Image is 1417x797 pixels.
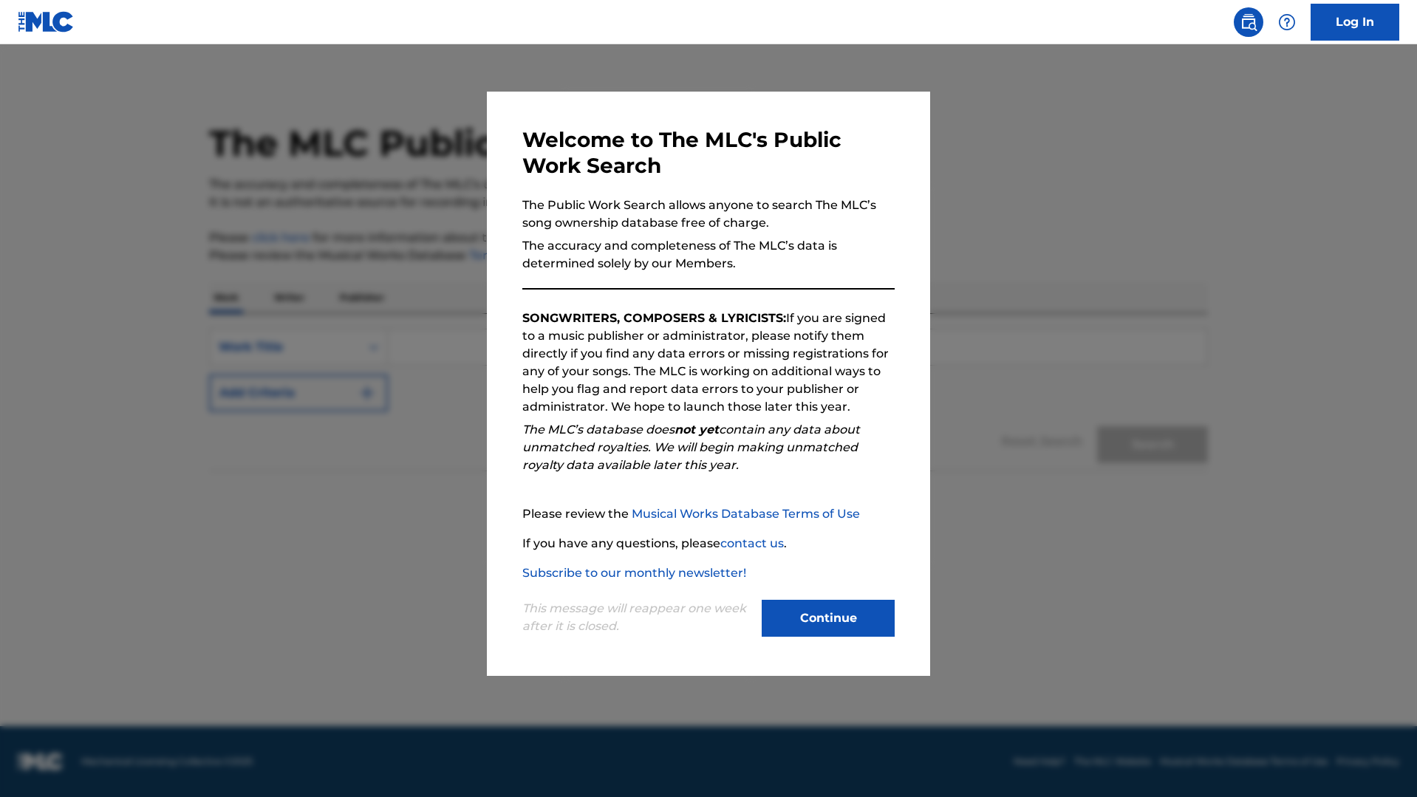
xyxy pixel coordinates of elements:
[522,505,895,523] p: Please review the
[522,127,895,179] h3: Welcome to The MLC's Public Work Search
[762,600,895,637] button: Continue
[522,423,860,472] em: The MLC’s database does contain any data about unmatched royalties. We will begin making unmatche...
[522,237,895,273] p: The accuracy and completeness of The MLC’s data is determined solely by our Members.
[720,536,784,550] a: contact us
[632,507,860,521] a: Musical Works Database Terms of Use
[1234,7,1263,37] a: Public Search
[1278,13,1296,31] img: help
[522,311,786,325] strong: SONGWRITERS, COMPOSERS & LYRICISTS:
[18,11,75,33] img: MLC Logo
[522,309,895,416] p: If you are signed to a music publisher or administrator, please notify them directly if you find ...
[522,535,895,553] p: If you have any questions, please .
[522,600,753,635] p: This message will reappear one week after it is closed.
[675,423,719,437] strong: not yet
[1240,13,1257,31] img: search
[1272,7,1302,37] div: Help
[522,196,895,232] p: The Public Work Search allows anyone to search The MLC’s song ownership database free of charge.
[522,566,746,580] a: Subscribe to our monthly newsletter!
[1311,4,1399,41] a: Log In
